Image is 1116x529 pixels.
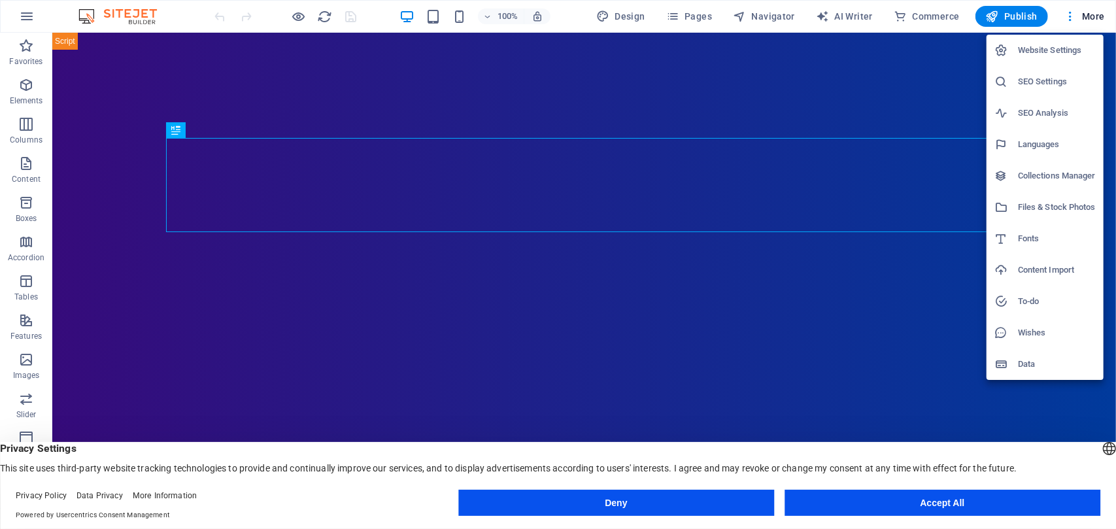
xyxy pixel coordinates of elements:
[1018,325,1096,341] h6: Wishes
[1018,262,1096,278] h6: Content Import
[1018,43,1096,58] h6: Website Settings
[1018,231,1096,247] h6: Fonts
[1018,105,1096,121] h6: SEO Analysis
[1018,137,1096,152] h6: Languages
[1018,168,1096,184] h6: Collections Manager
[1018,199,1096,215] h6: Files & Stock Photos
[1018,356,1096,372] h6: Data
[1018,294,1096,309] h6: To-do
[1018,74,1096,90] h6: SEO Settings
